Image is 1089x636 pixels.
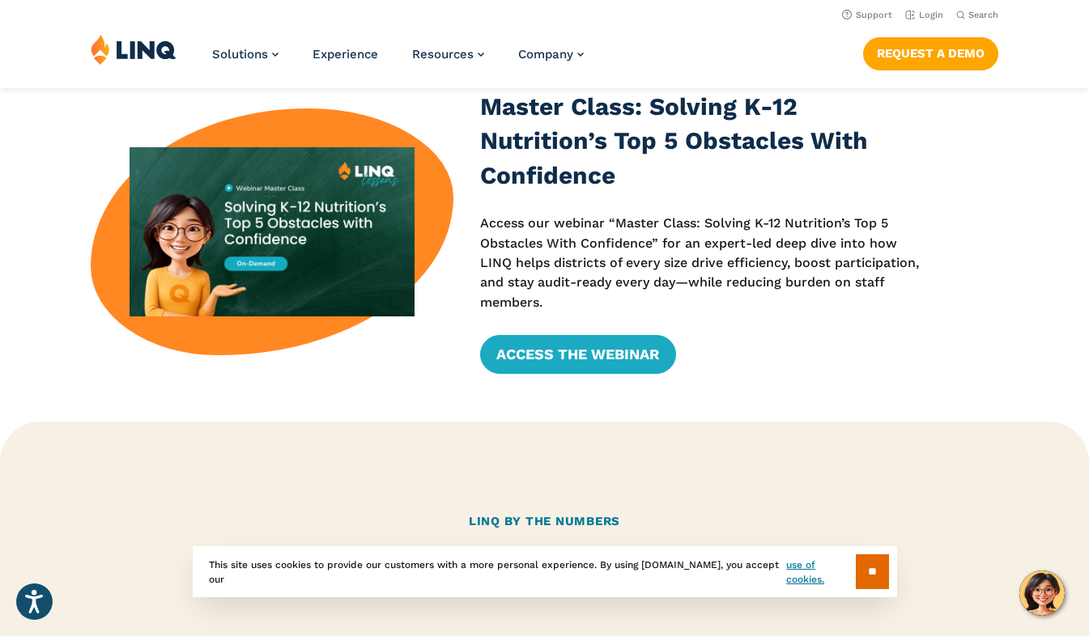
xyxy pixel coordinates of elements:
nav: Button Navigation [863,34,998,70]
a: Request a Demo [863,37,998,70]
a: use of cookies. [786,558,855,587]
a: Experience [313,47,378,61]
button: Open Search Bar [956,9,998,21]
span: Resources [412,47,474,61]
a: Support [842,10,892,20]
a: Login [905,10,943,20]
span: Company [518,47,573,61]
a: Resources [412,47,484,61]
nav: Primary Navigation [212,34,584,87]
h3: Master Class: Solving K-12 Nutrition’s Top 5 Obstacles With Confidence [480,90,921,193]
h2: LINQ By the Numbers [91,512,998,530]
a: Solutions [212,47,279,61]
button: Hello, have a question? Let’s chat. [1019,570,1065,616]
a: Company [518,47,584,61]
img: LINQ | K‑12 Software [91,34,177,65]
span: Search [968,10,998,20]
div: This site uses cookies to provide our customers with a more personal experience. By using [DOMAIN... [193,546,897,597]
p: Access our webinar “Master Class: Solving K-12 Nutrition’s Top 5 Obstacles With Confidence” for a... [480,214,921,312]
span: Solutions [212,47,268,61]
h2: The K‑12 Business Platform [91,552,998,586]
a: Access the Webinar [480,335,675,374]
